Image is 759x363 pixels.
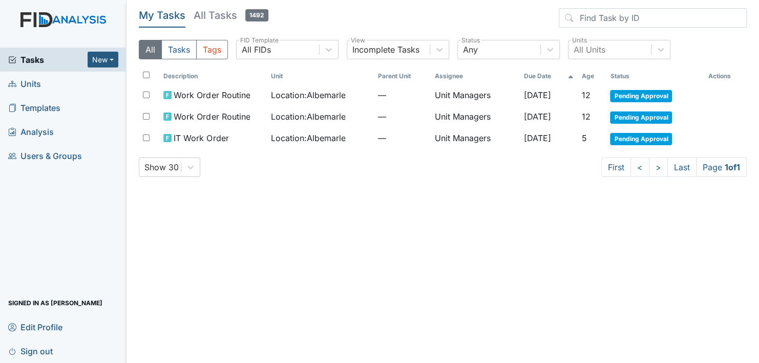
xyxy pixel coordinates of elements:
[377,110,426,123] span: —
[352,43,419,56] div: Incomplete Tasks
[8,295,102,311] span: Signed in as [PERSON_NAME]
[139,40,162,59] button: All
[574,43,605,56] div: All Units
[270,110,345,123] span: Location : Albemarle
[194,8,268,22] h5: All Tasks
[431,85,520,106] td: Unit Managers
[704,67,747,85] th: Actions
[174,132,228,144] span: IT Work Order
[270,89,345,101] span: Location : Albemarle
[373,67,430,85] th: Toggle SortBy
[578,67,606,85] th: Toggle SortBy
[8,148,82,164] span: Users & Groups
[377,89,426,101] span: —
[582,133,587,143] span: 5
[520,67,578,85] th: Toggle SortBy
[601,157,747,177] nav: task-pagination
[196,40,228,59] button: Tags
[649,157,668,177] a: >
[524,111,551,122] span: [DATE]
[174,89,250,101] span: Work Order Routine
[8,343,53,359] span: Sign out
[630,157,649,177] a: <
[725,162,740,172] strong: 1 of 1
[610,111,672,124] span: Pending Approval
[524,90,551,100] span: [DATE]
[245,9,268,21] span: 1492
[606,67,704,85] th: Toggle SortBy
[610,133,672,145] span: Pending Approval
[431,106,520,128] td: Unit Managers
[266,67,373,85] th: Toggle SortBy
[8,76,41,92] span: Units
[8,54,88,66] a: Tasks
[559,8,747,28] input: Find Task by ID
[431,67,520,85] th: Assignee
[667,157,697,177] a: Last
[601,157,631,177] a: First
[8,319,62,335] span: Edit Profile
[582,111,591,122] span: 12
[144,161,179,173] div: Show 30
[139,40,228,59] div: Type filter
[161,40,197,59] button: Tasks
[174,110,250,123] span: Work Order Routine
[8,124,54,140] span: Analysis
[377,132,426,144] span: —
[463,43,478,56] div: Any
[524,133,551,143] span: [DATE]
[159,67,266,85] th: Toggle SortBy
[610,90,672,102] span: Pending Approval
[88,52,118,67] button: New
[582,90,591,100] span: 12
[143,72,150,78] input: Toggle All Rows Selected
[8,100,60,116] span: Templates
[696,157,747,177] span: Page
[270,132,345,144] span: Location : Albemarle
[431,128,520,149] td: Unit Managers
[139,8,185,22] h5: My Tasks
[242,43,271,56] div: All FIDs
